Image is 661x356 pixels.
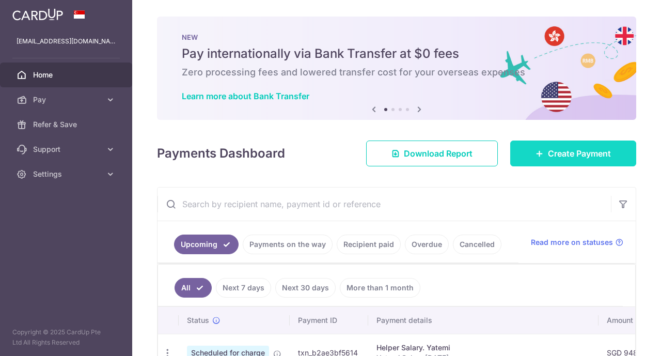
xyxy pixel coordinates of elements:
span: Settings [33,169,101,179]
div: Helper Salary. Yatemi [376,343,590,353]
a: Recipient paid [337,235,401,254]
img: CardUp [12,8,63,21]
span: Refer & Save [33,119,101,130]
h5: Pay internationally via Bank Transfer at $0 fees [182,45,611,62]
span: Read more on statuses [531,237,613,247]
th: Payment ID [290,307,368,334]
a: Next 7 days [216,278,271,298]
a: Learn more about Bank Transfer [182,91,309,101]
p: [EMAIL_ADDRESS][DOMAIN_NAME] [17,36,116,47]
a: Download Report [366,141,498,166]
p: NEW [182,33,611,41]
a: Read more on statuses [531,237,623,247]
h4: Payments Dashboard [157,144,285,163]
h6: Zero processing fees and lowered transfer cost for your overseas expenses [182,66,611,79]
a: Create Payment [510,141,636,166]
img: Bank transfer banner [157,17,636,120]
a: Overdue [405,235,449,254]
a: Cancelled [453,235,501,254]
span: Amount [607,315,633,326]
span: Pay [33,95,101,105]
th: Payment details [368,307,599,334]
input: Search by recipient name, payment id or reference [158,188,611,221]
a: All [175,278,212,298]
a: Payments on the way [243,235,333,254]
a: Upcoming [174,235,239,254]
span: Create Payment [548,147,611,160]
span: Help [24,7,45,17]
span: Download Report [404,147,473,160]
a: More than 1 month [340,278,420,298]
a: Next 30 days [275,278,336,298]
span: Home [33,70,101,80]
span: Support [33,144,101,154]
span: Status [187,315,209,326]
